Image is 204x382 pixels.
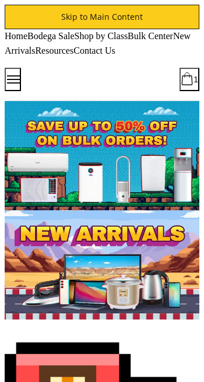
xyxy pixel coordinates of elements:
[5,5,199,29] a: Skip to Main Content
[35,46,73,55] span: Resources
[5,68,199,91] ul: Customer Navigation
[27,31,74,41] span: Bodega Sale
[5,31,27,41] span: Home
[73,46,115,55] span: Contact Us
[5,68,21,91] button: Menu
[180,68,199,91] button: Cart
[5,68,199,91] nav: Main Menu
[194,75,198,84] span: 1
[75,31,128,41] span: Shop by Class
[5,31,191,55] span: New Arrivals
[128,31,173,41] span: Bulk Center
